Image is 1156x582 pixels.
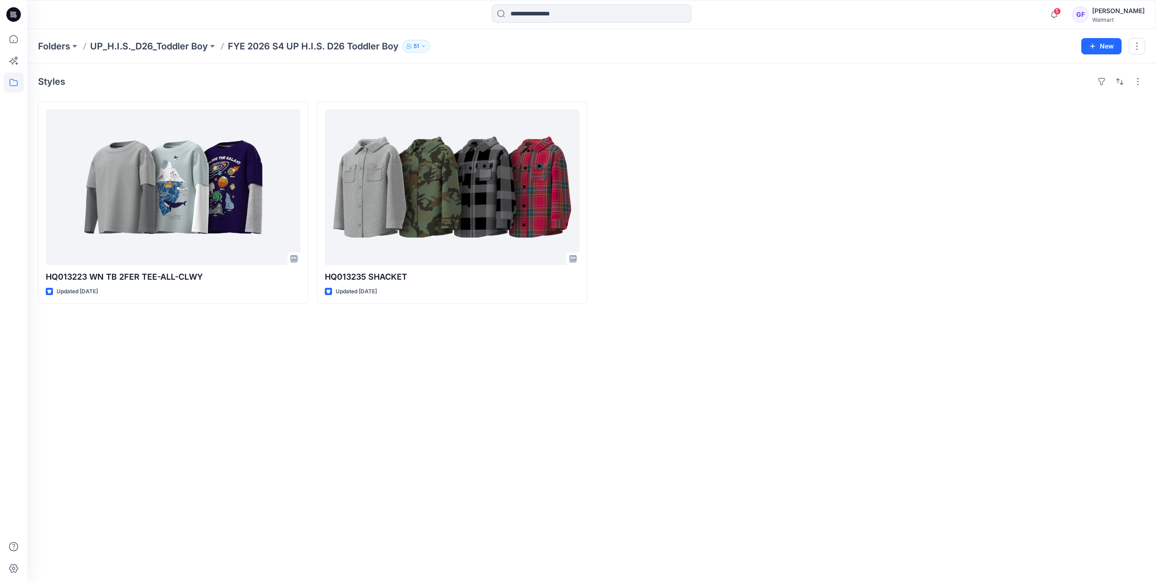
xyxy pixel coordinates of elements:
p: HQ013235 SHACKET [325,271,579,283]
h4: Styles [38,76,65,87]
p: HQ013223 WN TB 2FER TEE-ALL-CLWY [46,271,300,283]
div: Walmart [1092,16,1145,23]
div: GF [1072,6,1089,23]
button: 51 [402,40,430,53]
a: HQ013235 SHACKET [325,109,579,265]
div: [PERSON_NAME] [1092,5,1145,16]
a: HQ013223 WN TB 2FER TEE-ALL-CLWY [46,109,300,265]
button: New [1081,38,1122,54]
a: Folders [38,40,70,53]
p: Updated [DATE] [336,287,377,296]
span: 5 [1054,8,1061,15]
p: FYE 2026 S4 UP H.I.S. D26 Toddler Boy [228,40,399,53]
a: UP_H.I.S._D26_Toddler Boy [90,40,208,53]
p: Updated [DATE] [57,287,98,296]
p: 51 [414,41,419,51]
